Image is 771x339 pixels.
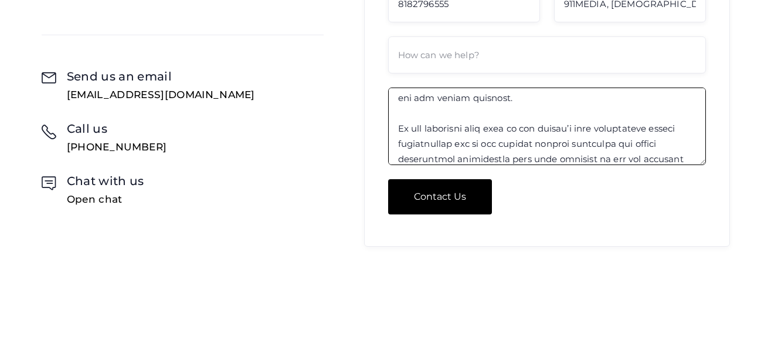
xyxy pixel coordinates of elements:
[42,120,167,153] a: Call us[PHONE_NUMBER]
[388,179,492,214] input: Contact Us
[42,72,56,100] div: 
[42,173,144,205] a: Chat with usOpen chat
[67,173,144,189] h2: Chat with us
[67,120,167,137] h2: Call us
[67,68,255,85] h2: Send us an email
[67,142,167,153] div: [PHONE_NUMBER]
[42,68,255,100] a: Send us an email[EMAIL_ADDRESS][DOMAIN_NAME]
[67,89,255,100] div: [EMAIL_ADDRESS][DOMAIN_NAME]
[388,36,706,73] input: How can we help?
[42,177,56,205] div: 
[42,125,56,153] div: 
[67,194,144,205] div: Open chat
[712,283,771,339] iframe: Chat Widget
